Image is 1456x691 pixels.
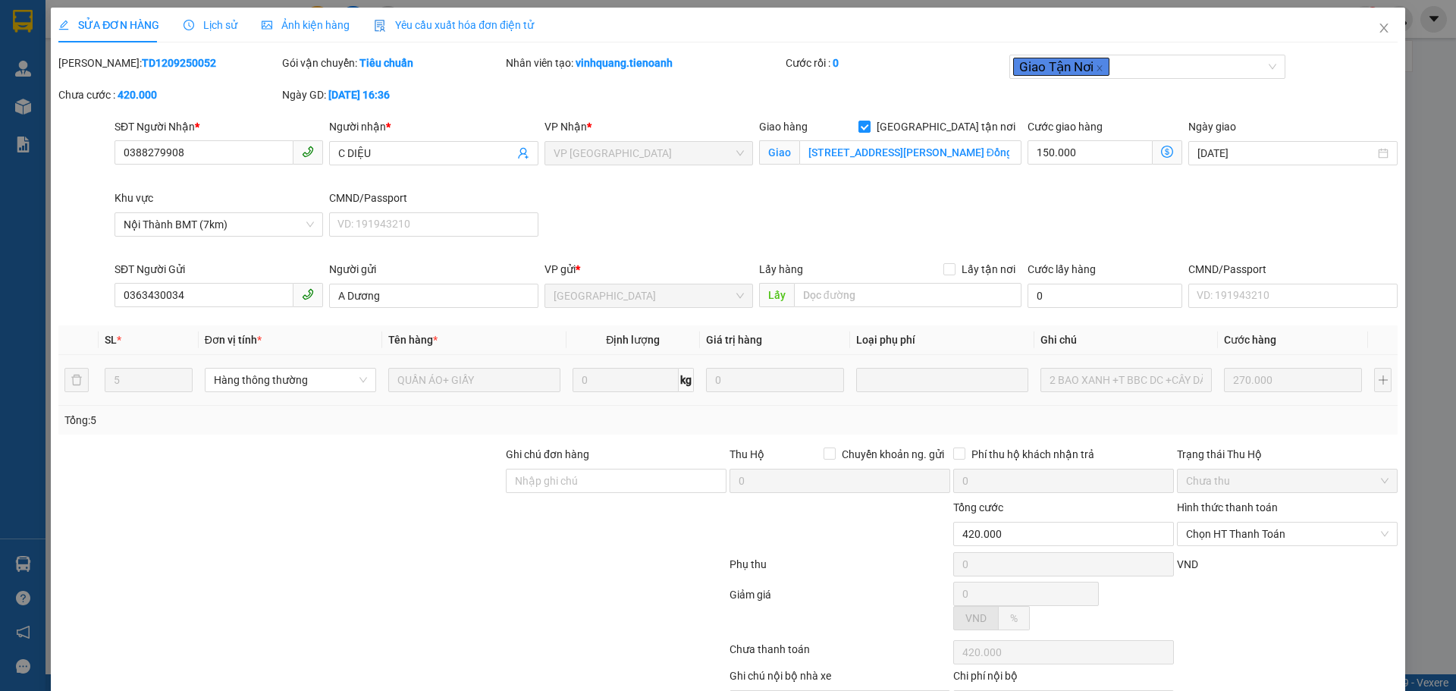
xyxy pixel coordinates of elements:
[706,368,844,392] input: 0
[58,20,69,30] span: edit
[1034,325,1218,355] th: Ghi chú
[74,8,221,41] span: VP [GEOGRAPHIC_DATA]
[836,446,950,463] span: Chuyển khoản ng. gửi
[58,19,159,31] span: SỬA ĐƠN HÀNG
[105,334,117,346] span: SL
[506,55,783,71] div: Nhân viên tạo:
[74,61,189,101] span: VPĐL1309250003 -
[328,89,390,101] b: [DATE] 16:36
[1186,523,1389,545] span: Chọn HT Thanh Toán
[576,57,673,69] b: vinhquang.tienoanh
[730,448,764,460] span: Thu Hộ
[1186,470,1389,492] span: Chưa thu
[58,86,279,103] div: Chưa cước :
[1224,334,1276,346] span: Cước hàng
[262,20,272,30] span: picture
[1177,501,1278,514] label: Hình thức thanh toán
[706,334,762,346] span: Giá trị hàng
[115,118,323,135] div: SĐT Người Nhận
[329,261,538,278] div: Người gửi
[759,121,808,133] span: Giao hàng
[786,55,1006,71] div: Cước rồi :
[329,190,538,206] div: CMND/Passport
[759,140,799,165] span: Giao
[554,284,744,307] span: Thủ Đức
[679,368,694,392] span: kg
[794,283,1021,307] input: Dọc đường
[955,261,1021,278] span: Lấy tận nơi
[184,20,194,30] span: clock-circle
[329,118,538,135] div: Người nhận
[1197,145,1374,162] input: Ngày giao
[64,412,562,429] div: Tổng: 5
[953,501,1003,514] span: Tổng cước
[965,612,987,624] span: VND
[1188,261,1397,278] div: CMND/Passport
[115,261,323,278] div: SĐT Người Gửi
[184,19,237,31] span: Lịch sử
[262,19,350,31] span: Ảnh kiện hàng
[1028,140,1153,165] input: Cước giao hàng
[22,110,221,235] strong: Nhận:
[118,89,157,101] b: 420.000
[728,641,952,667] div: Chưa thanh toán
[1010,612,1018,624] span: %
[1028,284,1182,308] input: Cước lấy hàng
[1363,8,1405,50] button: Close
[965,446,1100,463] span: Phí thu hộ khách nhận trả
[544,261,753,278] div: VP gửi
[74,8,221,41] span: Gửi:
[142,57,216,69] b: TD1209250052
[1177,446,1398,463] div: Trạng thái Thu Hộ
[1224,368,1362,392] input: 0
[74,45,193,58] span: C Tuấn - 0374228542
[1013,58,1109,76] span: Giao Tận Nơi
[282,55,503,71] div: Gói vận chuyển:
[606,334,660,346] span: Định lượng
[1028,263,1096,275] label: Cước lấy hàng
[728,586,952,637] div: Giảm giá
[302,146,314,158] span: phone
[302,288,314,300] span: phone
[124,213,314,236] span: Nội Thành BMT (7km)
[205,334,262,346] span: Đơn vị tính
[759,263,803,275] span: Lấy hàng
[953,667,1174,690] div: Chi phí nội bộ
[1040,368,1212,392] input: Ghi Chú
[74,74,189,101] span: thanhngan.tienoanh - In:
[1096,64,1103,72] span: close
[730,667,950,690] div: Ghi chú nội bộ nhà xe
[833,57,839,69] b: 0
[359,57,413,69] b: Tiêu chuẩn
[759,283,794,307] span: Lấy
[554,142,744,165] span: VP Đà Lạt
[1028,121,1103,133] label: Cước giao hàng
[388,334,438,346] span: Tên hàng
[517,147,529,159] span: user-add
[871,118,1021,135] span: [GEOGRAPHIC_DATA] tận nơi
[506,448,589,460] label: Ghi chú đơn hàng
[214,369,367,391] span: Hàng thông thường
[1374,368,1391,392] button: plus
[799,140,1021,165] input: Giao tận nơi
[58,55,279,71] div: [PERSON_NAME]:
[115,190,323,206] div: Khu vực
[1378,22,1390,34] span: close
[1188,121,1236,133] label: Ngày giao
[1161,146,1173,158] span: dollar-circle
[282,86,503,103] div: Ngày GD:
[728,556,952,583] div: Phụ thu
[850,325,1034,355] th: Loại phụ phí
[374,20,386,32] img: icon
[88,88,177,101] span: 10:31:46 [DATE]
[388,368,560,392] input: VD: Bàn, Ghế
[1177,558,1198,570] span: VND
[64,368,89,392] button: delete
[544,121,587,133] span: VP Nhận
[374,19,534,31] span: Yêu cầu xuất hóa đơn điện tử
[506,469,726,493] input: Ghi chú đơn hàng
